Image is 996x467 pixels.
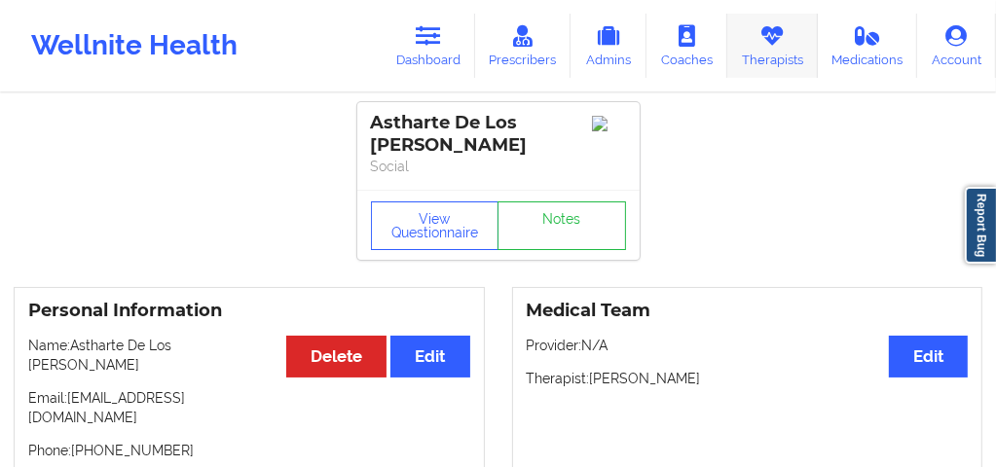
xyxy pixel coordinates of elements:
p: Name: Astharte De Los [PERSON_NAME] [28,336,470,375]
h3: Personal Information [28,300,470,322]
h3: Medical Team [527,300,969,322]
div: Astharte De Los [PERSON_NAME] [371,112,626,157]
button: Delete [286,336,387,377]
p: Therapist: [PERSON_NAME] [527,369,969,388]
a: Coaches [646,14,727,78]
a: Dashboard [382,14,475,78]
a: Prescribers [475,14,572,78]
a: Report Bug [965,187,996,264]
button: View Questionnaire [371,201,499,250]
button: Edit [390,336,469,377]
p: Phone: [PHONE_NUMBER] [28,441,470,460]
button: Edit [889,336,968,377]
a: Account [917,14,996,78]
a: Medications [818,14,918,78]
img: Image%2Fplaceholer-image.png [592,116,626,131]
a: Admins [571,14,646,78]
p: Email: [EMAIL_ADDRESS][DOMAIN_NAME] [28,388,470,427]
a: Notes [498,201,626,250]
p: Social [371,157,626,176]
a: Therapists [727,14,818,78]
p: Provider: N/A [527,336,969,355]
